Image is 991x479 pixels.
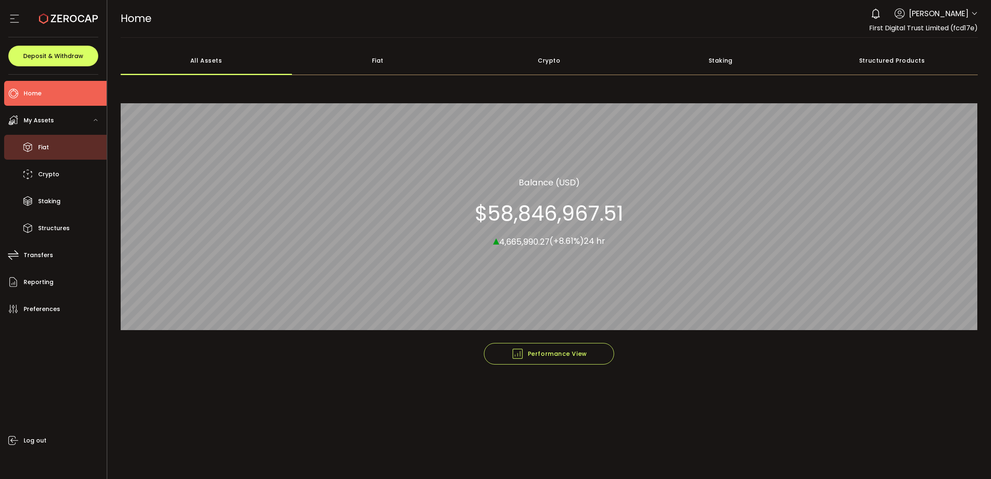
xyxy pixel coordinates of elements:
section: Balance (USD) [519,176,580,188]
span: Staking [38,195,61,207]
span: Preferences [24,303,60,315]
span: Transfers [24,249,53,261]
span: ▴ [493,231,499,249]
span: Structures [38,222,70,234]
span: Home [121,11,151,26]
section: $58,846,967.51 [475,201,623,226]
iframe: Chat Widget [950,439,991,479]
span: [PERSON_NAME] [909,8,969,19]
span: Performance View [511,348,587,360]
span: Reporting [24,276,53,288]
span: Crypto [38,168,59,180]
div: Staking [635,46,806,75]
span: 4,665,990.27 [499,236,549,247]
span: Home [24,88,41,100]
div: Structured Products [806,46,978,75]
div: Fiat [292,46,464,75]
span: Deposit & Withdraw [23,53,83,59]
button: Performance View [484,343,614,365]
div: All Assets [121,46,292,75]
span: (+8.61%) [549,235,584,247]
span: Fiat [38,141,49,153]
span: First Digital Trust Limited (fcd17e) [869,23,978,33]
span: My Assets [24,114,54,126]
span: 24 hr [584,235,605,247]
div: Crypto [464,46,635,75]
button: Deposit & Withdraw [8,46,98,66]
span: Log out [24,435,46,447]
